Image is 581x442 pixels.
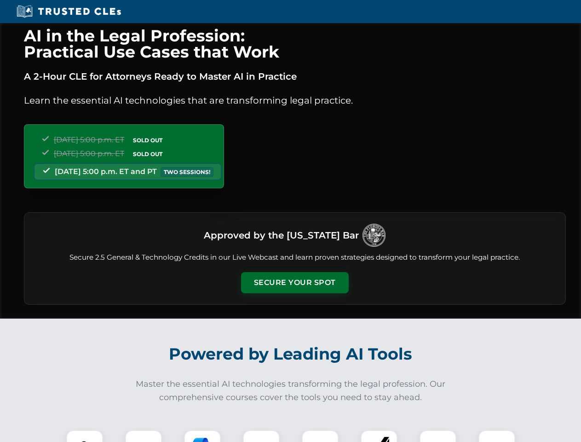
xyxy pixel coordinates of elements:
h1: AI in the Legal Profession: Practical Use Cases that Work [24,28,566,60]
img: Logo [362,224,385,247]
span: [DATE] 5:00 p.m. ET [54,149,124,158]
span: [DATE] 5:00 p.m. ET [54,135,124,144]
p: A 2-Hour CLE for Attorneys Ready to Master AI in Practice [24,69,566,84]
p: Secure 2.5 General & Technology Credits in our Live Webcast and learn proven strategies designed ... [35,252,554,263]
span: SOLD OUT [130,149,166,159]
p: Learn the essential AI technologies that are transforming legal practice. [24,93,566,108]
button: Secure Your Spot [241,272,349,293]
p: Master the essential AI technologies transforming the legal profession. Our comprehensive courses... [130,378,452,404]
h3: Approved by the [US_STATE] Bar [204,227,359,244]
img: Trusted CLEs [14,5,124,18]
span: SOLD OUT [130,135,166,145]
h2: Powered by Leading AI Tools [36,338,546,370]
